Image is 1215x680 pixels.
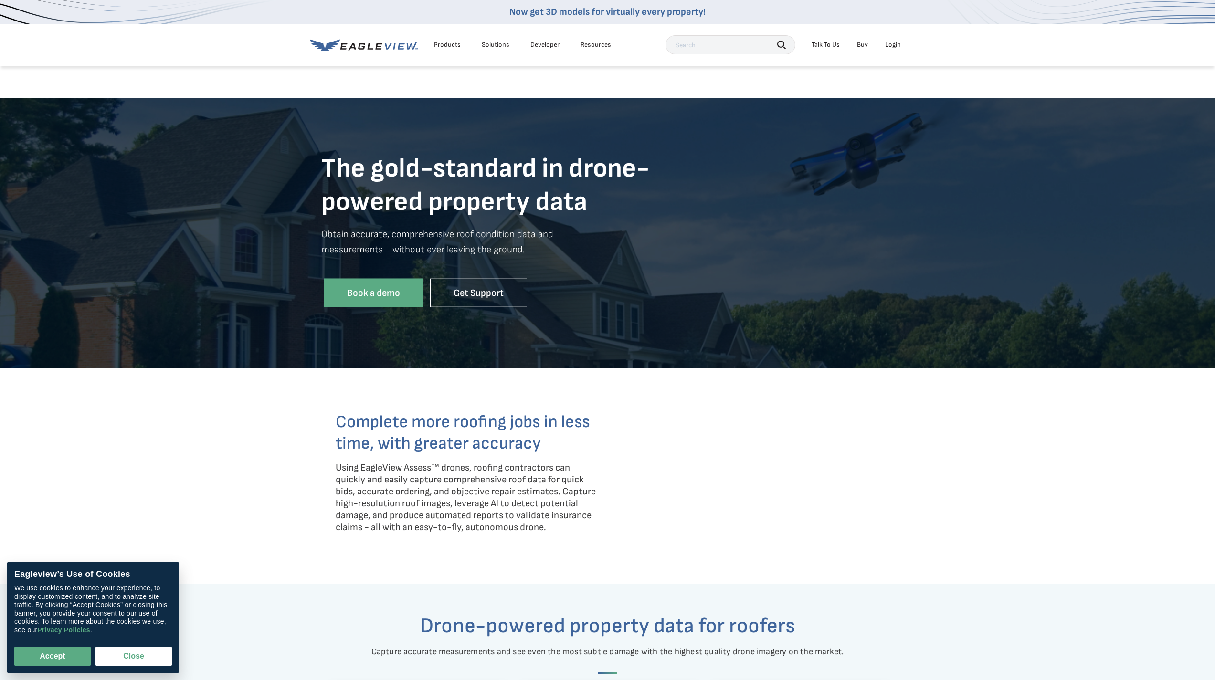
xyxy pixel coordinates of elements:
[430,278,527,307] a: Get Support
[14,585,172,635] div: We use cookies to enhance your experience, to display customized content, and to analyze site tra...
[434,41,461,49] div: Products
[324,278,423,307] a: Book a demo
[336,411,601,454] h3: Complete more roofing jobs in less time, with greater accuracy
[530,41,560,49] a: Developer
[885,41,901,49] div: Login
[666,35,795,54] input: Search
[509,6,706,18] a: Now get 3D models for virtually every property!
[37,627,90,635] a: Privacy Policies
[581,41,611,49] div: Resources
[328,613,887,639] h3: Drone-powered property data for roofers
[14,569,172,580] div: Eagleview’s Use of Cookies
[14,647,91,666] button: Accept
[857,41,868,49] a: Buy
[321,226,894,271] p: Obtain accurate, comprehensive roof condition data and measurements - without ever leaving the gr...
[321,152,894,219] h1: The gold-standard in drone- powered property data
[336,462,601,534] p: Using EagleView Assess™ drones, roofing contractors can quickly and easily capture comprehensive ...
[95,647,172,666] button: Close
[482,41,509,49] div: Solutions
[812,41,840,49] div: Talk To Us
[328,647,887,658] p: Capture accurate measurements and see even the most subtle damage with the highest quality drone ...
